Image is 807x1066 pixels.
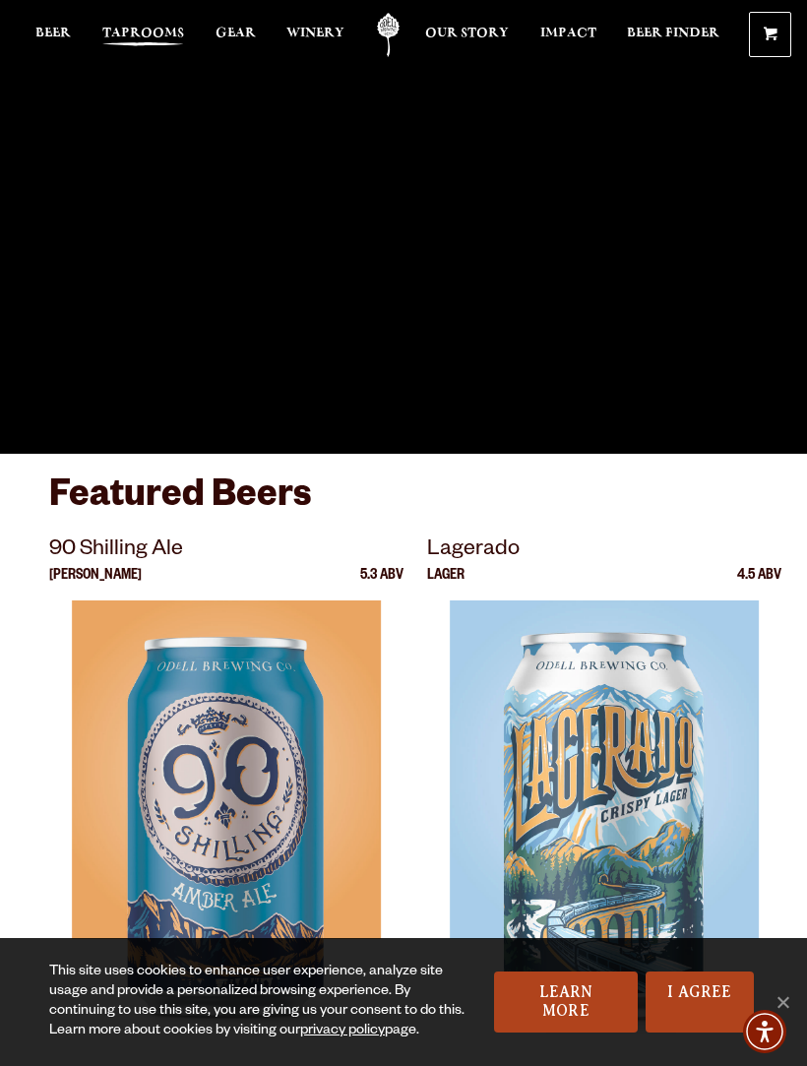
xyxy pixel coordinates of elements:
span: Gear [216,26,256,41]
a: Impact [540,13,596,57]
a: Beer [35,13,71,57]
div: Accessibility Menu [743,1010,786,1053]
a: Learn More [494,972,638,1033]
a: Gear [216,13,256,57]
p: [PERSON_NAME] [49,569,142,600]
a: Beer Finder [627,13,719,57]
a: Odell Home [364,13,413,57]
p: Lager [427,569,465,600]
p: 5.3 ABV [360,569,403,600]
a: I Agree [646,972,754,1033]
p: 90 Shilling Ale [49,533,403,569]
span: No [773,992,792,1012]
span: Taprooms [102,26,184,41]
span: Beer [35,26,71,41]
span: Winery [286,26,344,41]
a: Winery [286,13,344,57]
a: privacy policy [300,1024,385,1039]
p: 4.5 ABV [737,569,781,600]
a: Taprooms [102,13,184,57]
p: Lagerado [427,533,781,569]
h3: Featured Beers [49,473,758,533]
span: Beer Finder [627,26,719,41]
a: Our Story [425,13,509,57]
span: Impact [540,26,596,41]
span: Our Story [425,26,509,41]
div: This site uses cookies to enhance user experience, analyze site usage and provide a personalized ... [49,963,474,1041]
